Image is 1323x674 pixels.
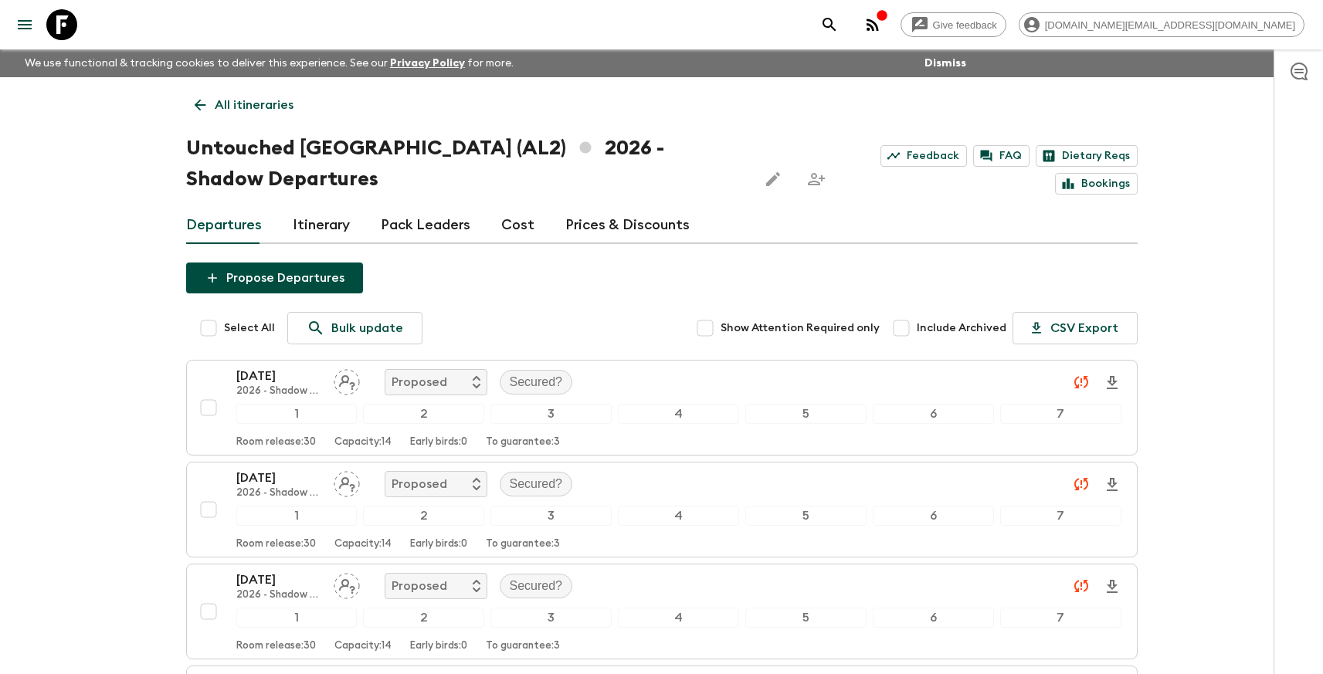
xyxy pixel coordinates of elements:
[186,207,262,244] a: Departures
[1072,475,1091,493] svg: Unable to sync - Check prices and secured
[410,640,467,652] p: Early birds: 0
[490,404,612,424] div: 3
[873,404,994,424] div: 6
[618,608,739,628] div: 4
[917,320,1006,336] span: Include Archived
[901,12,1006,37] a: Give feedback
[486,640,560,652] p: To guarantee: 3
[486,436,560,449] p: To guarantee: 3
[236,385,321,398] p: 2026 - Shadow Departures
[334,436,392,449] p: Capacity: 14
[1036,19,1304,31] span: [DOMAIN_NAME][EMAIL_ADDRESS][DOMAIN_NAME]
[510,475,563,493] p: Secured?
[186,564,1138,659] button: [DATE]2026 - Shadow DeparturesAssign pack leaderProposedSecured?1234567Room release:30Capacity:14...
[236,487,321,500] p: 2026 - Shadow Departures
[510,373,563,391] p: Secured?
[215,96,293,114] p: All itineraries
[745,404,867,424] div: 5
[186,462,1138,557] button: [DATE]2026 - Shadow DeparturesAssign pack leaderProposedSecured?1234567Room release:30Capacity:14...
[1013,312,1138,344] button: CSV Export
[363,404,484,424] div: 2
[186,360,1138,456] button: [DATE]2026 - Shadow DeparturesAssign pack leaderProposedSecured?1234567Room release:30Capacity:14...
[510,577,563,595] p: Secured?
[363,506,484,526] div: 2
[392,373,447,391] p: Proposed
[334,374,360,386] span: Assign pack leader
[392,475,447,493] p: Proposed
[392,577,447,595] p: Proposed
[390,58,465,69] a: Privacy Policy
[236,469,321,487] p: [DATE]
[618,506,739,526] div: 4
[1103,374,1121,392] svg: Download Onboarding
[1036,145,1138,167] a: Dietary Reqs
[500,370,573,395] div: Secured?
[381,207,470,244] a: Pack Leaders
[745,506,867,526] div: 5
[334,640,392,652] p: Capacity: 14
[334,538,392,550] p: Capacity: 14
[814,9,845,40] button: search adventures
[334,577,360,590] span: Assign pack leader
[880,145,967,167] a: Feedback
[236,608,358,628] div: 1
[236,571,321,589] p: [DATE]
[1072,373,1091,391] svg: Unable to sync - Check prices and secured
[9,9,40,40] button: menu
[186,262,363,293] button: Propose Departures
[363,608,484,628] div: 2
[186,133,745,195] h1: Untouched [GEOGRAPHIC_DATA] (AL2) 2026 - Shadow Departures
[1000,404,1121,424] div: 7
[500,574,573,598] div: Secured?
[486,538,560,550] p: To guarantee: 3
[745,608,867,628] div: 5
[236,640,316,652] p: Room release: 30
[236,367,321,385] p: [DATE]
[410,436,467,449] p: Early birds: 0
[873,506,994,526] div: 6
[1019,12,1304,37] div: [DOMAIN_NAME][EMAIL_ADDRESS][DOMAIN_NAME]
[618,404,739,424] div: 4
[236,506,358,526] div: 1
[1103,476,1121,494] svg: Download Onboarding
[236,538,316,550] p: Room release: 30
[334,476,360,488] span: Assign pack leader
[973,145,1030,167] a: FAQ
[1103,577,1121,596] svg: Download Onboarding
[236,404,358,424] div: 1
[236,436,316,449] p: Room release: 30
[921,52,970,74] button: Dismiss
[1072,577,1091,595] svg: Unable to sync - Check prices and secured
[490,506,612,526] div: 3
[410,538,467,550] p: Early birds: 0
[721,320,880,336] span: Show Attention Required only
[924,19,1006,31] span: Give feedback
[1000,608,1121,628] div: 7
[758,164,789,195] button: Edit this itinerary
[1000,506,1121,526] div: 7
[236,589,321,601] p: 2026 - Shadow Departures
[490,608,612,628] div: 3
[1055,173,1138,195] a: Bookings
[224,320,275,336] span: Select All
[565,207,690,244] a: Prices & Discounts
[293,207,350,244] a: Itinerary
[186,90,302,120] a: All itineraries
[331,319,403,337] p: Bulk update
[501,207,534,244] a: Cost
[801,164,832,195] span: Share this itinerary
[19,49,520,77] p: We use functional & tracking cookies to deliver this experience. See our for more.
[287,312,422,344] a: Bulk update
[500,472,573,496] div: Secured?
[873,608,994,628] div: 6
